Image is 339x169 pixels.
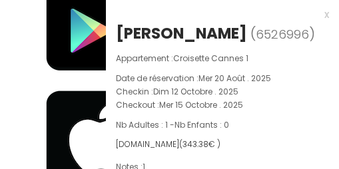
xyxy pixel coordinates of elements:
[182,138,208,150] span: 343.38
[116,23,247,44] div: [PERSON_NAME]
[116,72,329,85] p: Date de réservation :
[174,119,229,130] span: Nb Enfants : 0
[106,7,329,23] div: x
[256,26,309,43] span: 6526996
[159,99,243,110] span: Mer 15 Octobre . 2025
[153,86,238,97] span: Dim 12 Octobre . 2025
[116,98,329,112] p: Checkout :
[250,25,315,43] span: ( )
[116,52,329,65] p: Appartement :
[116,85,329,98] p: Checkin :
[198,73,271,84] span: Mer 20 Août . 2025
[116,138,329,151] div: [DOMAIN_NAME]
[179,138,220,150] span: ( € )
[173,53,248,64] span: Croisette Cannes 1
[116,119,229,130] span: Nb Adultes : 1 -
